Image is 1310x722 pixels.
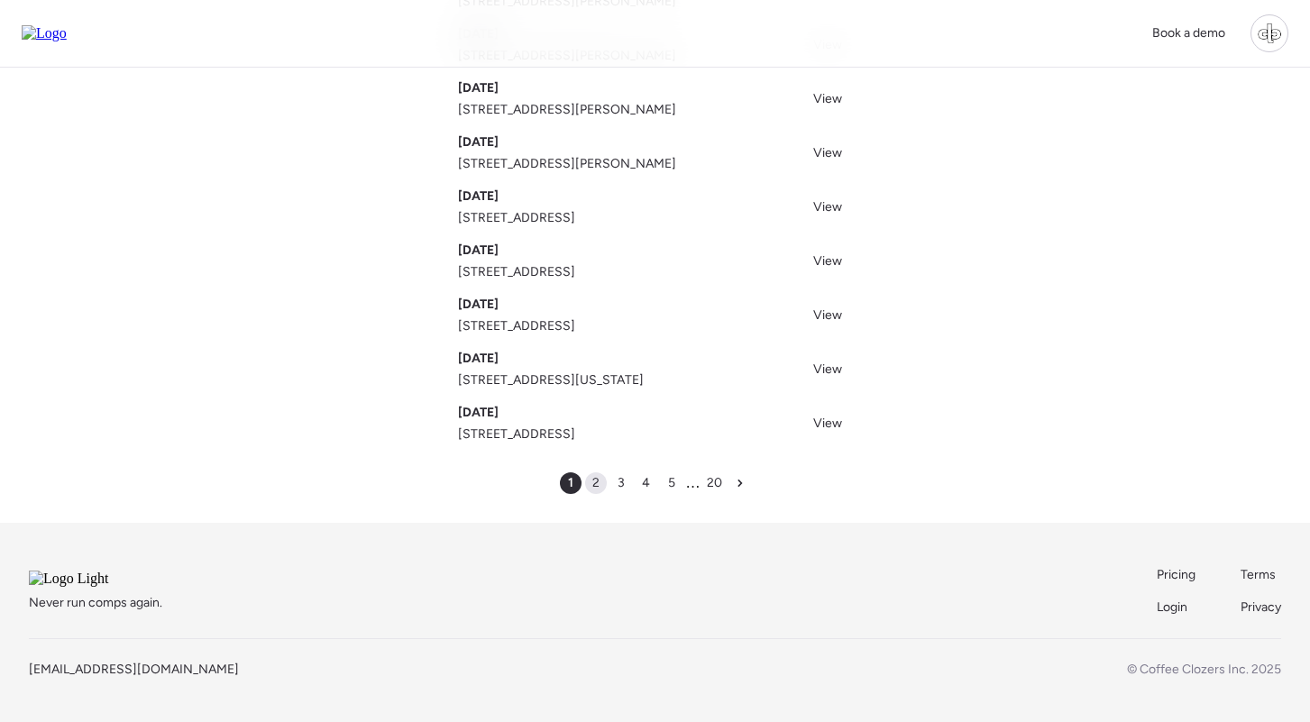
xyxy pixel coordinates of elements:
[458,79,499,97] span: [DATE]
[458,263,575,281] span: [STREET_ADDRESS]
[813,307,842,323] span: View
[618,474,625,492] span: 3
[802,301,853,327] a: View
[813,416,842,431] span: View
[642,474,650,492] span: 4
[592,474,600,492] span: 2
[458,371,644,389] span: [STREET_ADDRESS][US_STATE]
[1127,662,1281,677] span: © Coffee Clozers Inc. 2025
[458,209,575,227] span: [STREET_ADDRESS]
[802,409,853,435] a: View
[1157,599,1197,617] a: Login
[802,193,853,219] a: View
[458,242,499,260] span: [DATE]
[458,317,575,335] span: [STREET_ADDRESS]
[707,474,722,492] span: 20
[1152,25,1225,41] span: Book a demo
[458,425,575,443] span: [STREET_ADDRESS]
[458,404,499,422] span: [DATE]
[1157,567,1195,582] span: Pricing
[802,355,853,381] a: View
[813,253,842,269] span: View
[802,139,853,165] a: View
[813,145,842,160] span: View
[458,350,499,368] span: [DATE]
[458,133,499,151] span: [DATE]
[1241,599,1281,615] span: Privacy
[29,571,157,587] img: Logo Light
[668,474,675,492] span: 5
[1157,566,1197,584] a: Pricing
[29,594,162,612] span: Never run comps again.
[686,475,701,491] span: …
[802,85,853,111] a: View
[1241,599,1281,617] a: Privacy
[813,91,842,106] span: View
[1241,567,1276,582] span: Terms
[22,25,67,41] img: Logo
[458,155,676,173] span: [STREET_ADDRESS][PERSON_NAME]
[1241,566,1281,584] a: Terms
[813,199,842,215] span: View
[802,247,853,273] a: View
[29,662,239,677] a: [EMAIL_ADDRESS][DOMAIN_NAME]
[813,361,842,377] span: View
[568,474,573,492] span: 1
[1157,599,1187,615] span: Login
[458,296,499,314] span: [DATE]
[458,101,676,119] span: [STREET_ADDRESS][PERSON_NAME]
[458,187,499,206] span: [DATE]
